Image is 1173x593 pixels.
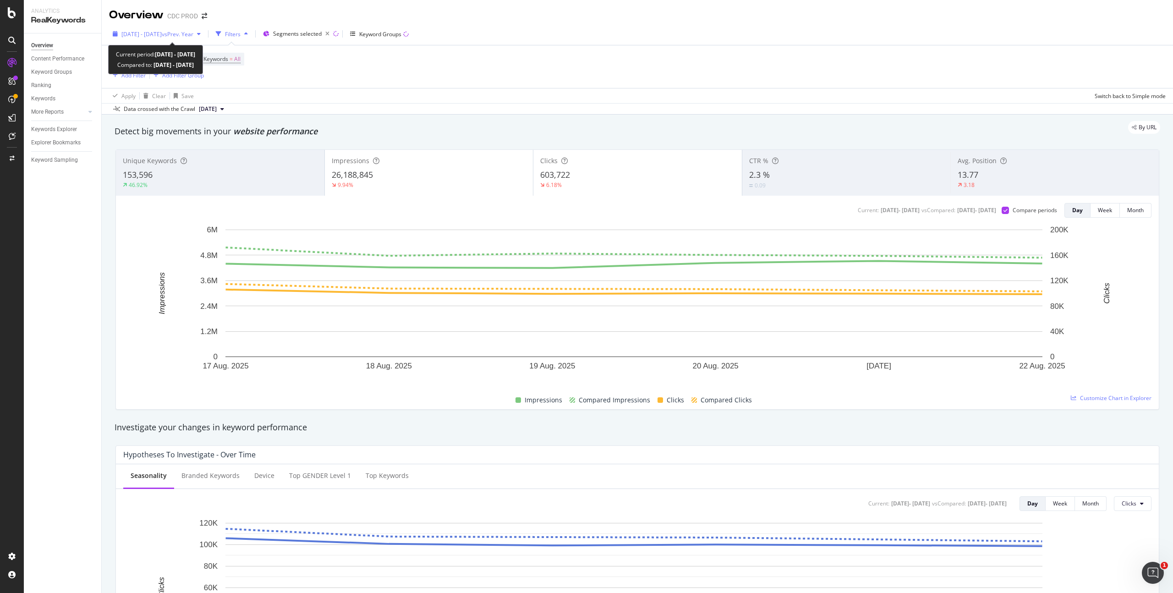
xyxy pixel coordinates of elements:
[866,362,891,370] text: [DATE]
[158,272,166,314] text: Impressions
[167,11,198,21] div: CDC PROD
[31,107,86,117] a: More Reports
[203,55,228,63] span: Keywords
[332,156,369,165] span: Impressions
[868,500,889,507] div: Current:
[1027,500,1038,507] div: Day
[957,206,996,214] div: [DATE] - [DATE]
[199,105,217,113] span: 2025 Aug. 22nd
[1139,125,1157,130] span: By URL
[31,138,95,148] a: Explorer Bookmarks
[529,362,575,370] text: 19 Aug. 2025
[140,88,166,103] button: Clear
[921,206,955,214] div: vs Compared :
[1019,362,1065,370] text: 22 Aug. 2025
[31,41,53,50] div: Overview
[958,169,978,180] span: 13.77
[152,92,166,100] div: Clear
[525,395,562,406] span: Impressions
[121,30,162,38] span: [DATE] - [DATE]
[199,519,218,527] text: 120K
[115,422,1160,434] div: Investigate your changes in keyword performance
[225,30,241,38] div: Filters
[123,169,153,180] span: 153,596
[207,225,218,234] text: 6M
[1050,251,1069,260] text: 160K
[31,155,78,165] div: Keyword Sampling
[540,156,558,165] span: Clicks
[958,156,997,165] span: Avg. Position
[131,471,167,480] div: Seasonality
[162,71,204,79] div: Add Filter Group
[1050,352,1054,361] text: 0
[1114,496,1151,511] button: Clicks
[701,395,752,406] span: Compared Clicks
[932,500,966,507] div: vs Compared :
[200,327,218,336] text: 1.2M
[1050,302,1064,311] text: 80K
[359,30,401,38] div: Keyword Groups
[749,169,770,180] span: 2.3 %
[1020,496,1046,511] button: Day
[366,471,409,480] div: Top Keywords
[891,500,930,507] div: [DATE] - [DATE]
[202,13,207,19] div: arrow-right-arrow-left
[755,181,766,189] div: 0.09
[121,71,146,79] div: Add Filter
[123,450,256,459] div: Hypotheses to Investigate - Over Time
[31,125,77,134] div: Keywords Explorer
[693,362,739,370] text: 20 Aug. 2025
[1122,500,1136,507] span: Clicks
[968,500,1007,507] div: [DATE] - [DATE]
[31,125,95,134] a: Keywords Explorer
[31,94,95,104] a: Keywords
[273,30,322,38] span: Segments selected
[109,70,146,81] button: Add Filter
[203,362,248,370] text: 17 Aug. 2025
[1050,327,1064,336] text: 40K
[338,181,353,189] div: 9.94%
[1142,562,1164,584] iframe: Intercom live chat
[1091,203,1120,218] button: Week
[31,155,95,165] a: Keyword Sampling
[1080,394,1151,402] span: Customize Chart in Explorer
[1161,562,1168,569] span: 1
[199,540,218,549] text: 100K
[200,276,218,285] text: 3.6M
[212,27,252,41] button: Filters
[204,583,218,592] text: 60K
[366,362,412,370] text: 18 Aug. 2025
[109,7,164,23] div: Overview
[881,206,920,214] div: [DATE] - [DATE]
[749,156,768,165] span: CTR %
[116,49,195,60] div: Current period:
[155,50,195,58] b: [DATE] - [DATE]
[31,94,55,104] div: Keywords
[1050,225,1069,234] text: 200K
[1091,88,1166,103] button: Switch back to Simple mode
[1102,283,1111,304] text: Clicks
[289,471,351,480] div: Top GENDER Level 1
[667,395,684,406] span: Clicks
[31,41,95,50] a: Overview
[129,181,148,189] div: 46.92%
[1071,394,1151,402] a: Customize Chart in Explorer
[31,7,94,15] div: Analytics
[31,54,84,64] div: Content Performance
[170,88,194,103] button: Save
[31,67,95,77] a: Keyword Groups
[230,55,233,63] span: =
[259,27,333,41] button: Segments selected
[964,181,975,189] div: 3.18
[195,104,228,115] button: [DATE]
[254,471,274,480] div: Device
[346,27,412,41] button: Keyword Groups
[332,169,373,180] span: 26,188,845
[123,225,1145,384] svg: A chart.
[31,138,81,148] div: Explorer Bookmarks
[1128,121,1160,134] div: legacy label
[162,30,193,38] span: vs Prev. Year
[1098,206,1112,214] div: Week
[858,206,879,214] div: Current:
